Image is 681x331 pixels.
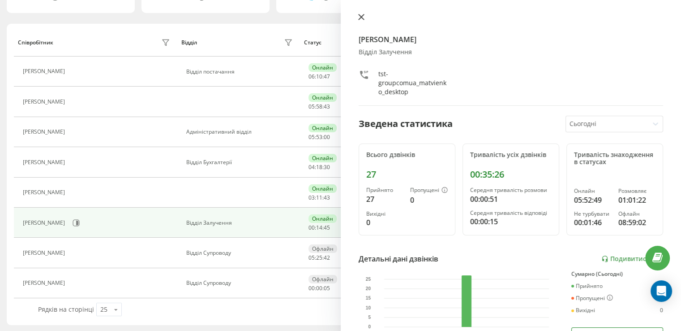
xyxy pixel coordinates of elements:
div: [PERSON_NAME] [23,99,67,105]
span: 14 [316,224,322,231]
div: Статус [304,39,321,46]
span: 05 [308,103,315,110]
span: 03 [308,194,315,201]
div: : : [308,134,330,140]
text: 20 [365,286,371,291]
div: 0 [366,217,403,228]
span: 06 [308,73,315,80]
div: 00:00:51 [470,194,552,205]
span: 00 [324,133,330,141]
span: 47 [324,73,330,80]
div: Відділ Бухгалтерії [186,159,295,165]
div: Всього дзвінків [366,151,448,159]
div: Онлайн [308,214,337,223]
div: 00:01:46 [574,217,611,228]
span: 11 [316,194,322,201]
div: [PERSON_NAME] [23,220,67,226]
div: Середня тривалість відповіді [470,210,552,216]
div: Онлайн [308,63,337,72]
div: Прийнято [366,187,403,193]
div: : : [308,104,330,110]
text: 10 [365,305,371,310]
div: [PERSON_NAME] [23,129,67,135]
div: Офлайн [618,211,655,217]
div: Open Intercom Messenger [651,280,672,302]
span: 10 [316,73,322,80]
div: Онлайн [308,93,337,102]
div: Відділ Супроводу [186,280,295,286]
div: 00:00:15 [470,216,552,227]
div: Офлайн [308,275,337,283]
div: Відділ Залучення [359,48,664,56]
text: 25 [365,277,371,282]
span: 05 [308,133,315,141]
div: 25 [100,305,107,314]
text: 0 [368,324,371,329]
div: Сумарно (Сьогодні) [571,271,663,277]
span: 25 [316,254,322,261]
div: Зведена статистика [359,117,453,131]
div: 01:01:22 [618,195,655,205]
div: Не турбувати [574,211,611,217]
div: Адміністративний відділ [186,129,295,135]
span: 00 [316,284,322,292]
div: tst-groupcomua_matvienko_desktop [378,70,448,96]
span: 43 [324,103,330,110]
span: 58 [316,103,322,110]
div: : : [308,164,330,170]
div: 0 [410,195,448,205]
span: 05 [308,254,315,261]
text: 15 [365,296,371,301]
div: 00:35:26 [470,169,552,180]
span: 05 [324,284,330,292]
span: 00 [308,284,315,292]
a: Подивитись звіт [601,255,663,263]
div: Вихідні [571,307,595,314]
div: Офлайн [308,244,337,253]
div: : : [308,255,330,261]
div: Онлайн [308,184,337,193]
h4: [PERSON_NAME] [359,34,664,45]
div: Тривалість знаходження в статусах [574,151,655,166]
span: 00 [308,224,315,231]
div: 08:59:02 [618,217,655,228]
div: Розмовляє [618,188,655,194]
div: Онлайн [308,154,337,162]
span: Рядків на сторінці [38,305,94,314]
span: 53 [316,133,322,141]
div: Онлайн [308,124,337,132]
div: 0 [660,307,663,314]
span: 43 [324,194,330,201]
div: Онлайн [574,188,611,194]
div: : : [308,225,330,231]
span: 30 [324,163,330,171]
div: : : [308,195,330,201]
div: Детальні дані дзвінків [359,253,438,264]
div: : : [308,74,330,80]
div: Відділ Супроводу [186,250,295,256]
div: 27 [366,169,448,180]
span: 04 [308,163,315,171]
span: 42 [324,254,330,261]
div: Відділ [181,39,197,46]
div: [PERSON_NAME] [23,280,67,286]
div: Тривалість усіх дзвінків [470,151,552,159]
span: 18 [316,163,322,171]
div: Вихідні [366,211,403,217]
div: [PERSON_NAME] [23,189,67,196]
div: 05:52:49 [574,195,611,205]
span: 45 [324,224,330,231]
div: Співробітник [18,39,53,46]
div: Відділ постачання [186,69,295,75]
div: 27 [366,194,403,205]
div: Пропущені [410,187,448,194]
div: Відділ Залучення [186,220,295,226]
text: 5 [368,315,371,320]
div: [PERSON_NAME] [23,159,67,165]
div: [PERSON_NAME] [23,68,67,74]
div: Середня тривалість розмови [470,187,552,193]
div: [PERSON_NAME] [23,250,67,256]
div: Пропущені [571,295,613,302]
div: Прийнято [571,283,603,289]
div: : : [308,285,330,292]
